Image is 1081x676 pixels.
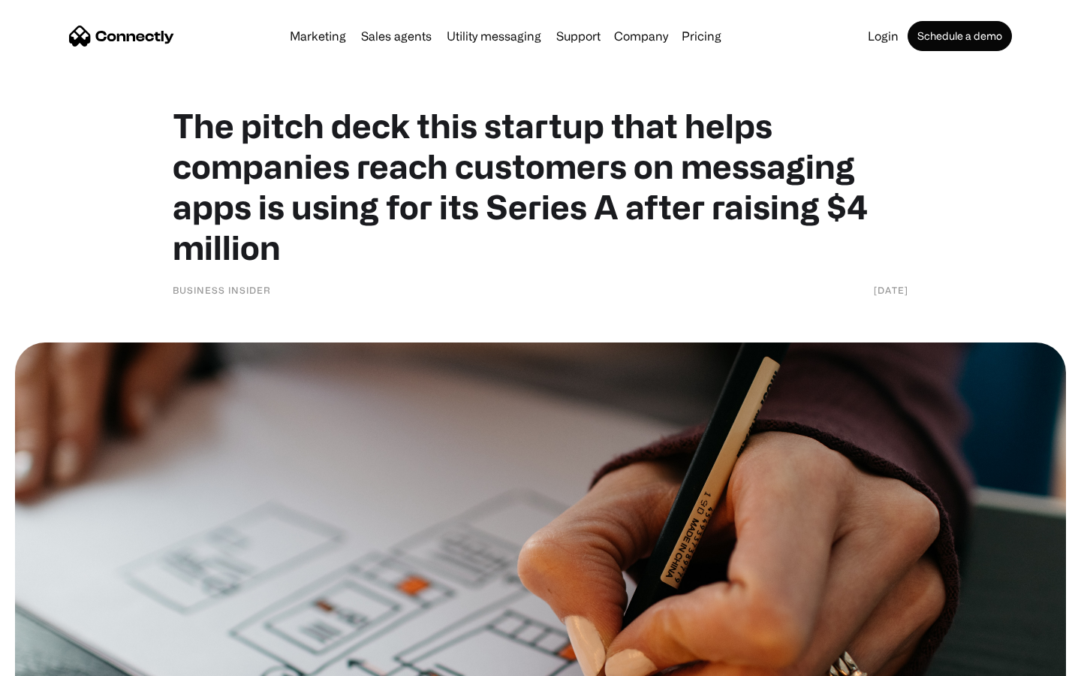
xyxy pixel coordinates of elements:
[441,30,547,42] a: Utility messaging
[355,30,438,42] a: Sales agents
[862,30,905,42] a: Login
[550,30,607,42] a: Support
[30,650,90,671] ul: Language list
[173,282,271,297] div: Business Insider
[874,282,908,297] div: [DATE]
[15,650,90,671] aside: Language selected: English
[284,30,352,42] a: Marketing
[614,26,668,47] div: Company
[173,105,908,267] h1: The pitch deck this startup that helps companies reach customers on messaging apps is using for i...
[676,30,727,42] a: Pricing
[908,21,1012,51] a: Schedule a demo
